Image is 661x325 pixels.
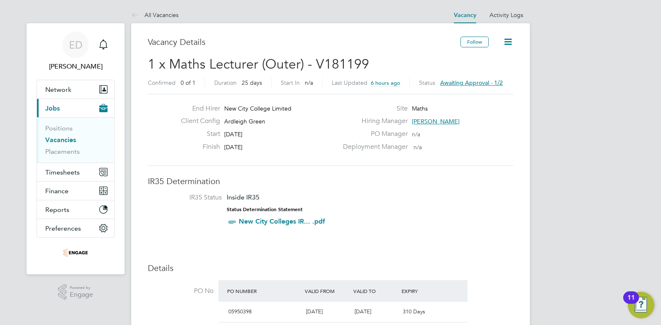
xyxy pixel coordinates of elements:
span: Engage [70,291,93,298]
button: Finance [37,182,114,200]
span: Timesheets [45,168,80,176]
strong: Status Determination Statement [227,207,303,212]
div: Expiry [399,283,448,298]
span: [DATE] [306,308,323,315]
span: Powered by [70,284,93,291]
button: Jobs [37,99,114,117]
h3: Details [148,263,513,273]
button: Follow [460,37,489,47]
a: Powered byEngage [58,284,93,300]
a: Positions [45,124,73,132]
span: [DATE] [355,308,371,315]
div: Valid To [351,283,400,298]
img: omniapeople-logo-retina.png [63,246,88,259]
span: 25 days [242,79,262,86]
span: 05950398 [228,308,252,315]
nav: Main navigation [27,23,125,274]
a: All Vacancies [131,11,179,19]
span: n/a [412,130,420,138]
label: IR35 Status [156,193,222,202]
span: n/a [305,79,313,86]
span: n/a [414,143,422,151]
label: Last Updated [332,79,367,86]
label: Site [338,104,408,113]
span: Network [45,86,71,94]
span: [DATE] [224,130,242,138]
label: Hiring Manager [338,117,408,126]
span: Ellie Dean [37,62,115,71]
label: Deployment Manager [338,143,408,151]
h3: IR35 Determination [148,176,513,187]
label: Start [174,130,220,138]
span: Ardleigh Green [224,118,265,125]
a: Placements [45,148,80,155]
label: Confirmed [148,79,176,86]
span: 0 of 1 [181,79,196,86]
span: [DATE] [224,143,242,151]
label: PO No [148,287,213,295]
span: 6 hours ago [371,79,400,86]
a: Go to home page [37,246,115,259]
span: Maths [412,105,428,112]
div: PO Number [225,283,303,298]
a: Activity Logs [490,11,523,19]
label: Start In [281,79,300,86]
button: Reports [37,200,114,219]
span: New City College Limited [224,105,291,112]
a: Vacancies [45,136,76,144]
button: Preferences [37,219,114,237]
div: Valid From [303,283,351,298]
span: 1 x Maths Lecturer (Outer) - V181199 [148,56,369,72]
button: Network [37,80,114,98]
span: Preferences [45,224,81,232]
a: ED[PERSON_NAME] [37,32,115,71]
span: Finance [45,187,69,195]
span: ED [69,39,83,50]
label: End Hirer [174,104,220,113]
span: [PERSON_NAME] [412,118,460,125]
span: Inside IR35 [227,193,260,201]
label: Status [419,79,435,86]
span: Reports [45,206,69,214]
span: Awaiting approval - 1/2 [440,79,503,86]
span: Jobs [45,104,60,112]
span: 310 Days [403,308,425,315]
label: Client Config [174,117,220,126]
div: Jobs [37,117,114,162]
div: 11 [627,298,635,308]
a: New City Colleges IR... .pdf [239,217,325,225]
h3: Vacancy Details [148,37,460,47]
a: Vacancy [454,12,476,19]
label: Finish [174,143,220,151]
button: Open Resource Center, 11 new notifications [628,292,654,318]
button: Timesheets [37,163,114,181]
label: PO Manager [338,130,408,138]
label: Duration [214,79,237,86]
